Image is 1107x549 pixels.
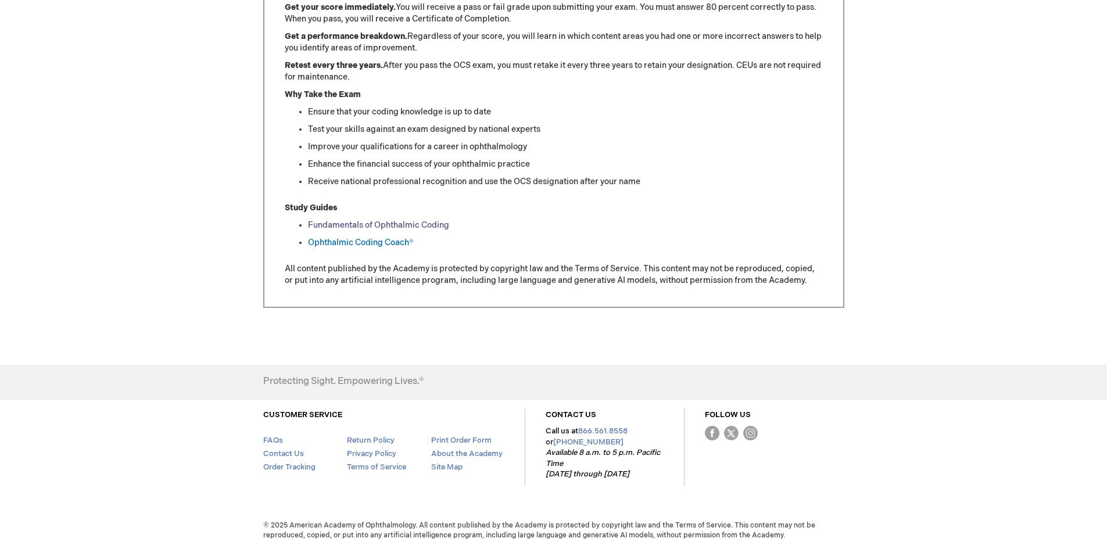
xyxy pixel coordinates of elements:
li: Test your skills against an exam designed by national experts [308,124,823,135]
strong: Study Guides [285,203,337,213]
img: Twitter [724,426,739,440]
a: Contact Us [263,449,304,458]
a: About the Academy [431,449,503,458]
a: Fundamentals of Ophthalmic Coding [308,220,449,230]
li: Enhance the financial success of your ophthalmic practice [308,159,823,170]
p: Regardless of your score, you will learn in which content areas you had one or more incorrect ans... [285,31,823,54]
a: Order Tracking [263,462,316,472]
a: Return Policy [347,436,395,445]
strong: Get your score immediately. [285,2,396,12]
h4: Protecting Sight. Empowering Lives.® [263,376,424,387]
a: Privacy Policy [347,449,396,458]
li: Improve your qualifications for a career in ophthalmology [308,141,823,153]
a: FAQs [263,436,283,445]
a: CUSTOMER SERVICE [263,410,342,419]
p: Call us at or [546,426,664,480]
img: instagram [743,426,758,440]
a: Terms of Service [347,462,406,472]
strong: Retest every three years. [285,60,383,70]
li: Receive national professional recognition and use the OCS designation after your name [308,176,823,188]
a: [PHONE_NUMBER] [553,437,624,447]
p: You will receive a pass or fail grade upon submitting your exam. You must answer 80 percent corre... [285,2,823,25]
p: After you pass the OCS exam, you must retake it every three years to retain your designation. CEU... [285,60,823,83]
img: Facebook [705,426,719,440]
a: 866.561.8558 [578,426,628,436]
span: © 2025 American Academy of Ophthalmology. All content published by the Academy is protected by co... [255,521,853,540]
a: FOLLOW US [705,410,751,419]
strong: Get a performance breakdown. [285,31,407,41]
li: Ensure that your coding knowledge is up to date [308,106,823,118]
a: Ophthalmic Coding Coach® [308,238,413,247]
p: All content published by the Academy is protected by copyright law and the Terms of Service. This... [285,263,823,286]
a: Site Map [431,462,463,472]
em: Available 8 a.m. to 5 p.m. Pacific Time [DATE] through [DATE] [546,448,660,479]
a: CONTACT US [546,410,596,419]
strong: Why Take the Exam [285,89,361,99]
a: Print Order Form [431,436,492,445]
